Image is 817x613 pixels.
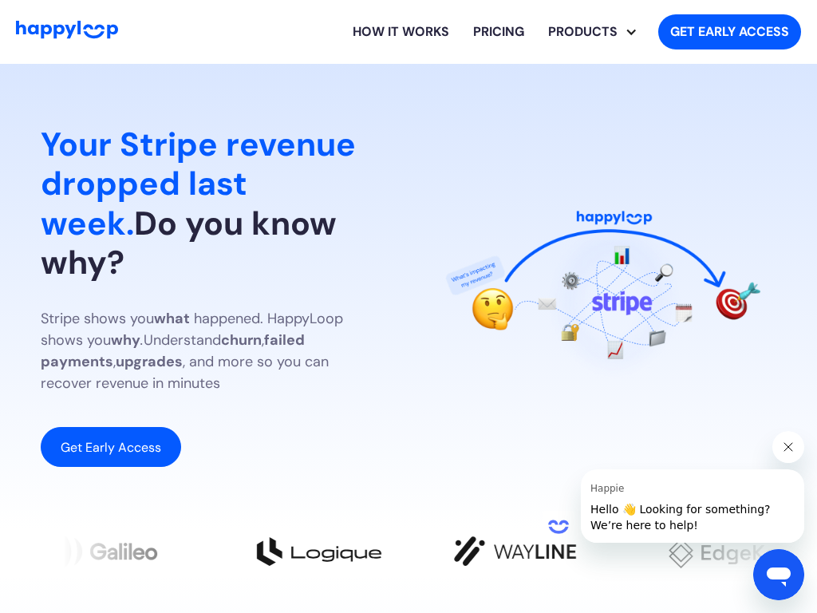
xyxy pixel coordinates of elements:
a: Get started with HappyLoop [658,14,801,49]
strong: upgrades [116,352,183,371]
img: HappyLoop Logo [16,21,118,39]
strong: churn [221,330,262,350]
p: Stripe shows you happened. HappyLoop shows you Understand , , , and more so you can recover reven... [41,308,383,394]
span: Your Stripe revenue dropped last week. [41,123,356,244]
div: PRODUCTS [536,22,630,42]
iframe: Button to launch messaging window [753,549,804,600]
a: Get Early Access [41,427,181,467]
a: Go to Home Page [16,21,118,43]
a: View HappyLoop pricing plans [461,6,536,57]
div: PRODUCTS [548,6,645,57]
iframe: no content [543,511,574,543]
a: Learn how HappyLoop works [341,6,461,57]
em: . [140,330,144,350]
iframe: Close message from Happie [772,431,804,463]
div: Explore HappyLoop use cases [536,6,645,57]
h1: Do you know why? [41,125,383,283]
strong: failed payments [41,330,305,371]
strong: what [154,309,190,328]
iframe: Message from Happie [581,469,804,543]
strong: why [111,330,140,350]
div: Happie says "Hello 👋 Looking for something? We’re here to help!". Open messaging window to contin... [543,431,804,543]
